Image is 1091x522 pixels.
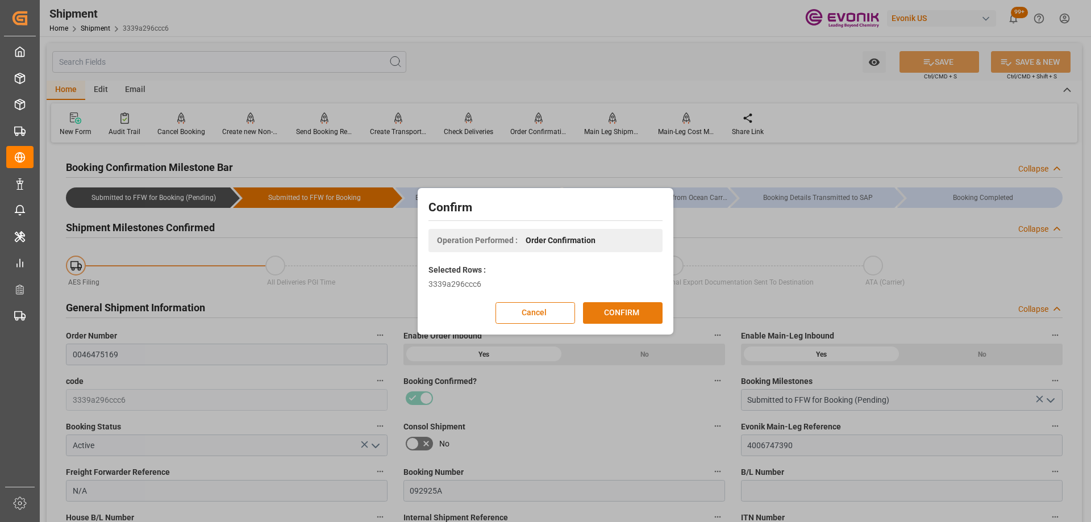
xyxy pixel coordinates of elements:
button: Cancel [495,302,575,324]
div: 3339a296ccc6 [428,278,663,290]
span: Operation Performed : [437,235,518,247]
button: CONFIRM [583,302,663,324]
h2: Confirm [428,199,663,217]
label: Selected Rows : [428,264,486,276]
span: Order Confirmation [526,235,596,247]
